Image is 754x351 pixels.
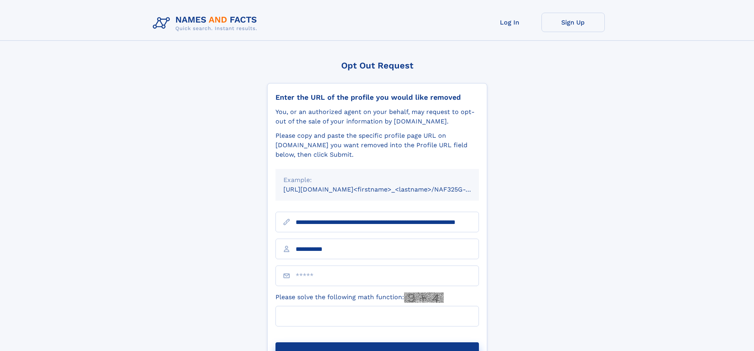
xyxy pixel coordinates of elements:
label: Please solve the following math function: [275,292,444,303]
div: You, or an authorized agent on your behalf, may request to opt-out of the sale of your informatio... [275,107,479,126]
small: [URL][DOMAIN_NAME]<firstname>_<lastname>/NAF325G-xxxxxxxx [283,186,494,193]
div: Enter the URL of the profile you would like removed [275,93,479,102]
div: Example: [283,175,471,185]
div: Please copy and paste the specific profile page URL on [DOMAIN_NAME] you want removed into the Pr... [275,131,479,159]
img: Logo Names and Facts [150,13,264,34]
div: Opt Out Request [267,61,487,70]
a: Log In [478,13,541,32]
a: Sign Up [541,13,605,32]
